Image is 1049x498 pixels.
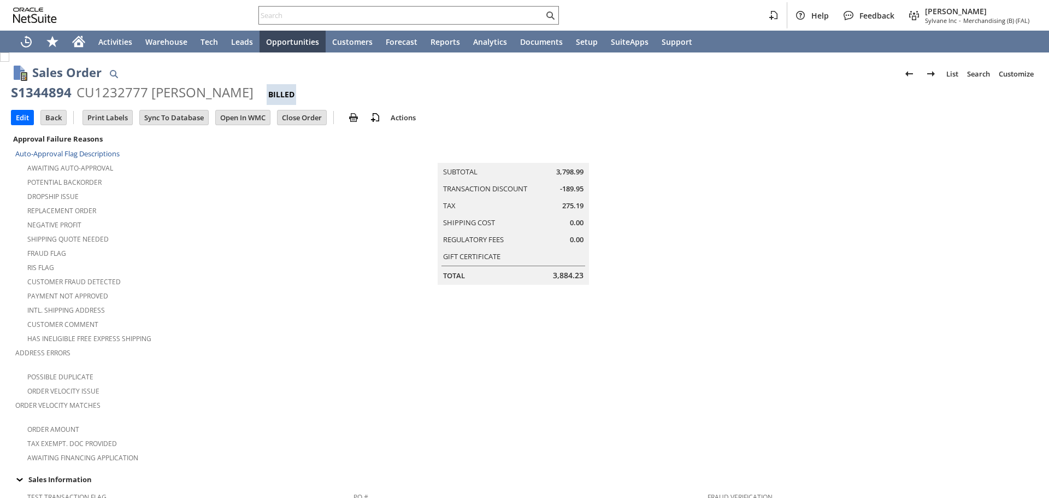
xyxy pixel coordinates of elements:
a: Fraud Flag [27,249,66,258]
span: Setup [576,37,598,47]
a: Awaiting Financing Application [27,453,138,462]
a: Has Ineligible Free Express Shipping [27,334,151,343]
a: RIS flag [27,263,54,272]
a: Customers [326,31,379,52]
input: Print Labels [83,110,132,125]
a: Gift Certificate [443,251,500,261]
img: Quick Find [107,67,120,80]
span: 0.00 [570,235,584,245]
input: Open In WMC [216,110,270,125]
a: SuiteApps [604,31,655,52]
a: Order Velocity Matches [15,401,101,410]
a: Auto-Approval Flag Descriptions [15,149,120,159]
img: Previous [903,67,916,80]
img: Next [924,67,938,80]
span: 3,798.99 [556,167,584,177]
a: Analytics [467,31,514,52]
svg: Search [544,9,557,22]
span: Feedback [859,10,894,21]
img: print.svg [347,111,360,124]
svg: Home [72,35,85,48]
span: - [959,16,961,25]
a: Setup [569,31,604,52]
caption: Summary [438,145,589,163]
a: Shipping Quote Needed [27,235,109,244]
div: S1344894 [11,84,72,101]
a: Regulatory Fees [443,235,504,244]
svg: logo [13,8,57,23]
span: Support [662,37,692,47]
span: Reports [431,37,460,47]
a: Total [443,271,465,280]
span: 275.19 [562,201,584,211]
a: Potential Backorder [27,178,102,187]
span: Analytics [473,37,507,47]
span: Tech [201,37,218,47]
a: Shipping Cost [443,218,495,227]
span: SuiteApps [611,37,649,47]
a: Order Amount [27,425,79,434]
a: Support [655,31,699,52]
div: CU1232777 [PERSON_NAME] [76,84,254,101]
a: Subtotal [443,167,478,177]
a: Recent Records [13,31,39,52]
a: Tax [443,201,456,210]
td: Sales Information [11,472,1038,487]
a: Customer Comment [27,320,98,329]
span: 3,884.23 [553,270,584,281]
span: Sylvane Inc [925,16,957,25]
a: Negative Profit [27,220,81,230]
a: Dropship Issue [27,192,79,201]
span: Documents [520,37,563,47]
a: Documents [514,31,569,52]
a: Transaction Discount [443,184,527,194]
a: Forecast [379,31,424,52]
a: Actions [386,113,420,122]
span: 0.00 [570,218,584,228]
div: Approval Failure Reasons [11,132,349,146]
a: Reports [424,31,467,52]
a: Home [66,31,92,52]
a: Address Errors [15,348,70,358]
div: Shortcuts [39,31,66,52]
span: Leads [231,37,253,47]
a: Activities [92,31,139,52]
a: Awaiting Auto-Approval [27,163,113,173]
span: Help [811,10,829,21]
span: Opportunities [266,37,319,47]
span: Merchandising (B) (FAL) [963,16,1029,25]
a: Warehouse [139,31,194,52]
a: Intl. Shipping Address [27,306,105,315]
a: List [942,65,963,83]
a: Replacement Order [27,206,96,215]
h1: Sales Order [32,63,102,81]
span: Warehouse [145,37,187,47]
div: Billed [267,84,296,105]
span: Customers [332,37,373,47]
span: [PERSON_NAME] [925,6,1029,16]
input: Search [259,9,544,22]
div: Sales Information [11,472,1034,487]
a: Tech [194,31,225,52]
span: Forecast [386,37,417,47]
a: Search [963,65,994,83]
a: Payment not approved [27,291,108,301]
span: -189.95 [560,184,584,194]
input: Sync To Database [140,110,208,125]
svg: Shortcuts [46,35,59,48]
a: Tax Exempt. Doc Provided [27,439,117,448]
a: Order Velocity Issue [27,386,99,396]
input: Back [41,110,66,125]
span: Activities [98,37,132,47]
a: Leads [225,31,260,52]
a: Customize [994,65,1038,83]
input: Edit [11,110,33,125]
input: Close Order [278,110,326,125]
a: Customer Fraud Detected [27,277,121,286]
svg: Recent Records [20,35,33,48]
img: add-record.svg [369,111,382,124]
a: Opportunities [260,31,326,52]
a: Possible Duplicate [27,372,93,382]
